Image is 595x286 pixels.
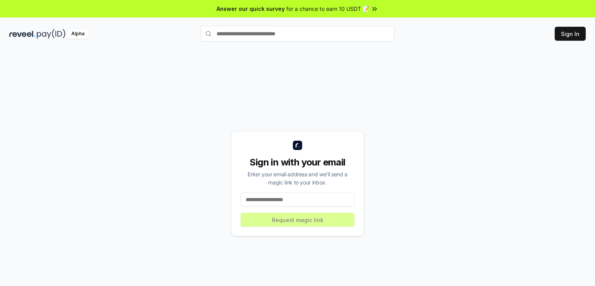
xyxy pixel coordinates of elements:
span: Answer our quick survey [217,5,285,13]
div: Enter your email address and we’ll send a magic link to your inbox. [241,170,354,186]
button: Sign In [555,27,586,41]
img: logo_small [293,141,302,150]
div: Alpha [67,29,89,39]
div: Sign in with your email [241,156,354,169]
img: pay_id [37,29,65,39]
img: reveel_dark [9,29,35,39]
span: for a chance to earn 10 USDT 📝 [286,5,369,13]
